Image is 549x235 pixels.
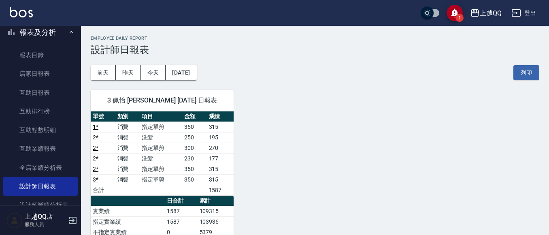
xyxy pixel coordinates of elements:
a: 店家日報表 [3,64,78,83]
a: 報表目錄 [3,46,78,64]
img: Person [6,212,23,229]
table: a dense table [91,111,234,196]
td: 消費 [115,132,140,143]
span: 3 佩怡 [PERSON_NAME] [DATE] 日報表 [100,96,224,105]
td: 350 [182,174,207,185]
a: 互助日報表 [3,83,78,102]
a: 設計師業績分析表 [3,196,78,214]
a: 全店業績分析表 [3,158,78,177]
a: 設計師日報表 [3,177,78,196]
button: 上越QQ [467,5,505,21]
td: 實業績 [91,206,165,216]
a: 互助排行榜 [3,102,78,121]
td: 消費 [115,174,140,185]
td: 消費 [115,164,140,174]
img: Logo [10,7,33,17]
td: 250 [182,132,207,143]
td: 350 [182,122,207,132]
td: 消費 [115,153,140,164]
td: 指定單剪 [140,164,182,174]
td: 消費 [115,122,140,132]
td: 洗髮 [140,153,182,164]
th: 項目 [140,111,182,122]
td: 1587 [207,185,234,195]
td: 109315 [198,206,234,216]
a: 互助點數明細 [3,121,78,139]
span: 1 [455,14,464,22]
td: 消費 [115,143,140,153]
th: 日合計 [165,196,198,206]
td: 103936 [198,216,234,227]
td: 指定單剪 [140,174,182,185]
th: 業績 [207,111,234,122]
button: 昨天 [116,65,141,80]
h5: 上越QQ店 [25,213,66,221]
td: 洗髮 [140,132,182,143]
th: 類別 [115,111,140,122]
td: 指定單剪 [140,143,182,153]
div: 上越QQ [480,8,502,18]
td: 195 [207,132,234,143]
td: 315 [207,174,234,185]
button: 前天 [91,65,116,80]
button: 今天 [141,65,166,80]
th: 金額 [182,111,207,122]
td: 315 [207,164,234,174]
button: 登出 [508,6,539,21]
td: 指定實業績 [91,216,165,227]
td: 315 [207,122,234,132]
td: 1587 [165,216,198,227]
button: [DATE] [166,65,196,80]
button: 列印 [513,65,539,80]
p: 服務人員 [25,221,66,228]
button: save [447,5,463,21]
td: 270 [207,143,234,153]
h3: 設計師日報表 [91,44,539,56]
th: 累計 [198,196,234,206]
td: 1587 [165,206,198,216]
td: 合計 [91,185,115,195]
th: 單號 [91,111,115,122]
h2: Employee Daily Report [91,36,539,41]
td: 230 [182,153,207,164]
a: 互助業績報表 [3,139,78,158]
td: 350 [182,164,207,174]
td: 指定單剪 [140,122,182,132]
button: 報表及分析 [3,22,78,43]
td: 300 [182,143,207,153]
td: 177 [207,153,234,164]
